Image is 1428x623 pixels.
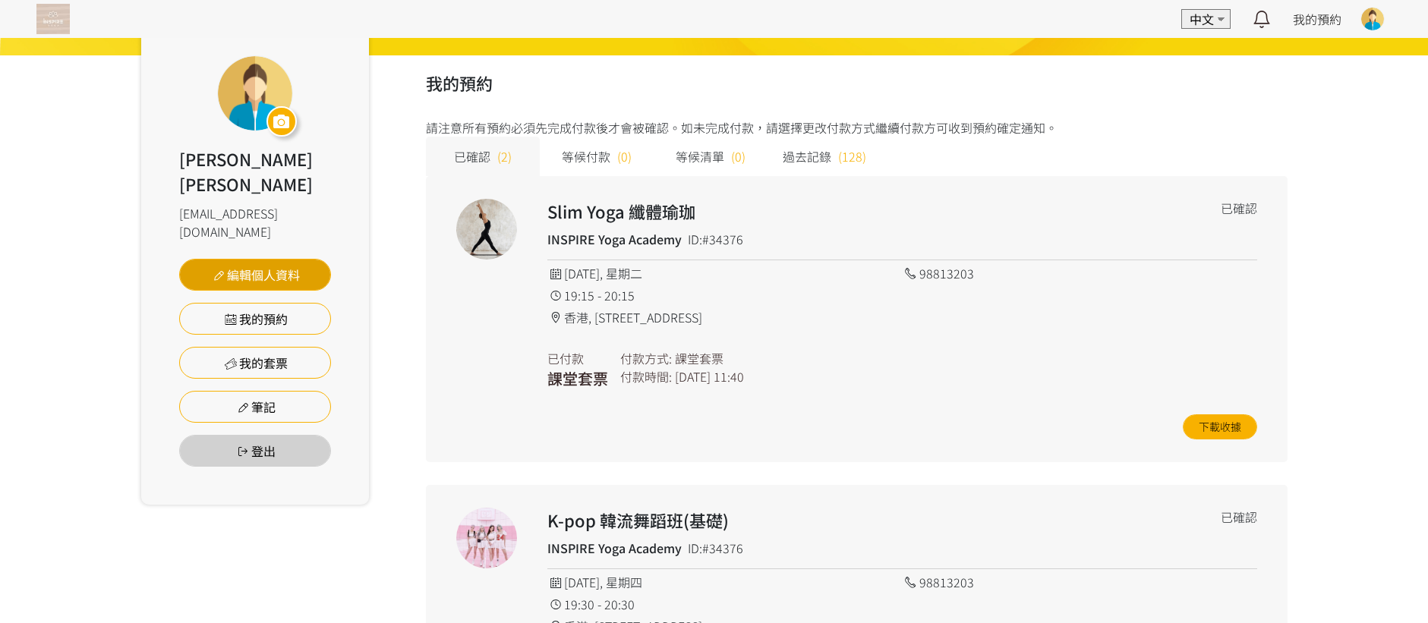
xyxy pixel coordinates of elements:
div: 19:15 - 20:15 [547,286,902,304]
div: 已確認 [1221,199,1257,217]
button: 登出 [179,435,331,467]
div: [EMAIL_ADDRESS][DOMAIN_NAME] [179,204,331,241]
h2: 我的預約 [426,71,1288,96]
a: 我的套票 [179,347,331,379]
a: 編輯個人資料 [179,259,331,291]
div: [PERSON_NAME] [PERSON_NAME] [179,146,331,197]
div: 付款方式: [620,349,672,367]
span: (0) [617,147,632,165]
div: 課堂套票 [675,349,723,367]
h4: INSPIRE Yoga Academy [547,230,682,248]
span: (0) [731,147,746,165]
div: 19:30 - 20:30 [547,595,902,613]
div: [DATE] 11:40 [675,367,744,385]
span: 香港, [STREET_ADDRESS] [564,308,702,326]
h2: Slim Yoga 纖體瑜珈 [547,199,1115,224]
div: 付款時間: [620,367,672,385]
span: 過去記錄 [783,147,831,165]
div: ID:#34376 [688,230,743,248]
a: 下載收據 [1183,414,1257,439]
span: (2) [497,147,512,165]
a: 我的預約 [179,303,331,335]
h4: INSPIRE Yoga Academy [547,539,682,557]
span: 等候付款 [562,147,610,165]
div: [DATE], 星期二 [547,264,902,282]
a: 筆記 [179,391,331,423]
h2: K-pop 韓流舞蹈班(基礎) [547,508,1115,533]
span: 等候清單 [676,147,724,165]
span: (128) [838,147,866,165]
div: 已確認 [1221,508,1257,526]
span: 已確認 [454,147,490,165]
div: ID:#34376 [688,539,743,557]
div: 已付款 [547,349,608,367]
a: 我的預約 [1293,10,1341,28]
div: [DATE], 星期四 [547,573,902,591]
img: T57dtJh47iSJKDtQ57dN6xVUMYY2M0XQuGF02OI4.png [36,4,70,34]
h3: 課堂套票 [547,367,608,390]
